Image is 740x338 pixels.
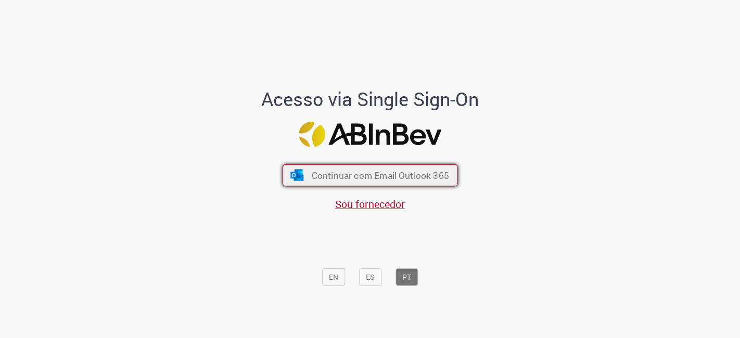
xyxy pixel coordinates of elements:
h1: Acesso via Single Sign-On [226,88,515,109]
span: Continuar com Email Outlook 365 [311,170,449,181]
button: ícone Azure/Microsoft 360 Continuar com Email Outlook 365 [283,165,458,187]
button: EN [322,268,345,286]
img: ícone Azure/Microsoft 360 [289,170,304,181]
button: PT [395,268,418,286]
button: ES [359,268,381,286]
a: Sou fornecedor [335,197,405,211]
img: Logo ABInBev [299,122,441,147]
